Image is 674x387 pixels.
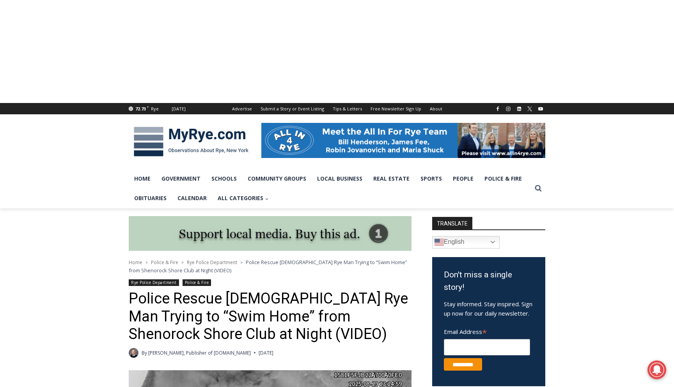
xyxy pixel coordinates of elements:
[129,259,407,273] span: Police Rescue [DEMOGRAPHIC_DATA] Rye Man Trying to “Swim Home” from Shenorock Shore Club at Night...
[206,169,242,188] a: Schools
[147,105,149,109] span: F
[151,259,178,266] a: Police & Fire
[493,104,502,114] a: Facebook
[328,103,366,114] a: Tips & Letters
[426,103,447,114] a: About
[156,169,206,188] a: Government
[525,104,534,114] a: X
[129,169,531,208] nav: Primary Navigation
[240,260,243,265] span: >
[228,103,256,114] a: Advertise
[259,349,273,357] time: [DATE]
[129,258,411,274] nav: Breadcrumbs
[444,269,534,293] h3: Don't miss a single story!
[129,169,156,188] a: Home
[531,181,545,195] button: View Search Form
[129,188,172,208] a: Obituaries
[366,103,426,114] a: Free Newsletter Sign Up
[444,324,530,338] label: Email Address
[261,123,545,158] img: All in for Rye
[172,188,212,208] a: Calendar
[181,260,184,265] span: >
[479,169,527,188] a: Police & Fire
[129,259,142,266] a: Home
[129,121,254,162] img: MyRye.com
[447,169,479,188] a: People
[415,169,447,188] a: Sports
[536,104,545,114] a: YouTube
[256,103,328,114] a: Submit a Story or Event Listing
[145,260,148,265] span: >
[135,106,146,112] span: 72.73
[504,104,513,114] a: Instagram
[435,238,444,247] img: en
[142,349,147,357] span: By
[444,299,534,318] p: Stay informed. Stay inspired. Sign up now for our daily newsletter.
[172,105,186,112] div: [DATE]
[312,169,368,188] a: Local Business
[432,236,500,249] a: English
[218,194,269,202] span: All Categories
[432,217,472,229] strong: TRANSLATE
[368,169,415,188] a: Real Estate
[129,348,138,358] a: Author image
[129,216,411,251] img: support local media, buy this ad
[129,279,179,286] a: Rye Police Department
[242,169,312,188] a: Community Groups
[129,290,411,343] h1: Police Rescue [DEMOGRAPHIC_DATA] Rye Man Trying to “Swim Home” from Shenorock Shore Club at Night...
[151,105,159,112] div: Rye
[212,188,274,208] a: All Categories
[514,104,524,114] a: Linkedin
[187,259,237,266] a: Rye Police Department
[148,350,251,356] a: [PERSON_NAME], Publisher of [DOMAIN_NAME]
[228,103,447,114] nav: Secondary Navigation
[183,279,211,286] a: Police & Fire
